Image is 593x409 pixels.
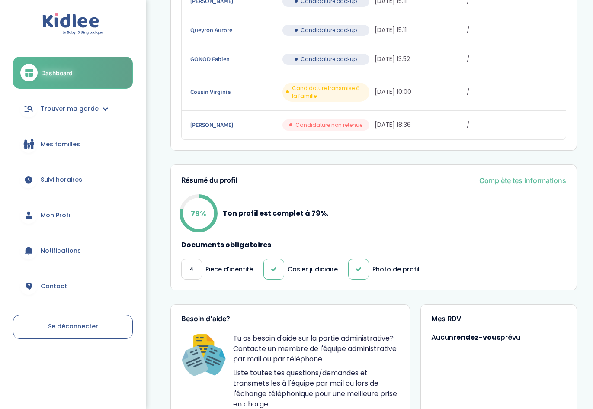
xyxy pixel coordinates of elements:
a: Queyron Aurore [190,26,281,35]
a: Contact [13,271,133,302]
span: [DATE] 10:00 [375,87,465,97]
span: Candidature backup [301,26,357,34]
span: Dashboard [41,68,73,77]
span: / [467,26,557,35]
span: 4 [190,265,193,274]
p: Ton profil est complet à 79%. [223,208,328,219]
span: [DATE] 15:11 [375,26,465,35]
strong: rendez-vous [453,332,500,342]
a: Dashboard [13,57,133,89]
a: Trouver ma garde [13,93,133,124]
p: Photo de profil [372,265,420,274]
span: Notifications [41,246,81,255]
a: GONOD Fabien [190,55,281,64]
span: Candidature backup [301,55,357,63]
span: Candidature non retenue [295,121,362,129]
a: Suivi horaires [13,164,133,195]
span: Candidature transmise à la famille [292,84,366,100]
span: Mes familles [41,140,80,149]
p: Piece d'identité [205,265,253,274]
p: Casier judiciaire [288,265,338,274]
img: logo.svg [42,13,103,35]
a: [PERSON_NAME] [190,120,281,130]
span: [DATE] 13:52 [375,55,465,64]
span: Contact [41,282,67,291]
span: Se déconnecter [48,322,98,331]
span: Trouver ma garde [41,104,99,113]
p: Tu as besoin d'aide sur la partie administrative? Contacte un membre de l'équipe administrative p... [233,333,399,364]
span: [DATE] 18:36 [375,120,465,129]
span: Suivi horaires [41,175,82,184]
span: Aucun prévu [431,332,520,342]
span: / [467,120,557,129]
p: 79% [191,208,206,219]
a: Complète tes informations [479,175,566,186]
h4: Documents obligatoires [181,241,566,249]
span: / [467,55,557,64]
h3: Besoin d'aide? [181,315,399,323]
h3: Mes RDV [431,315,566,323]
a: Mon Profil [13,200,133,231]
a: Cousin Virginie [190,87,281,97]
a: Notifications [13,235,133,266]
span: / [467,87,557,97]
h3: Résumé du profil [181,177,237,184]
a: Se déconnecter [13,315,133,339]
img: Happiness Officer [181,333,226,378]
span: Mon Profil [41,211,72,220]
a: Mes familles [13,129,133,160]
